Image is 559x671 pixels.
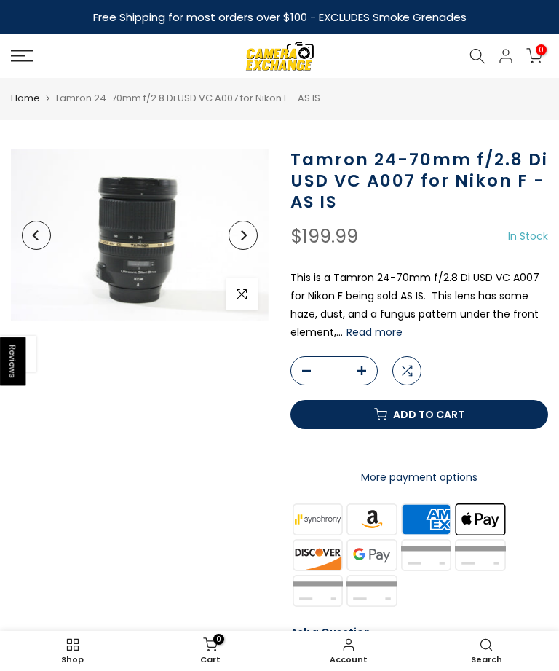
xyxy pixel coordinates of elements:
[149,656,273,664] span: Cart
[393,409,464,420] span: Add to cart
[290,502,345,538] img: synchrony
[290,625,370,640] a: Ask a Question
[229,221,258,250] button: Next
[290,400,548,429] button: Add to cart
[425,656,549,664] span: Search
[290,573,345,609] img: shopify pay
[399,502,453,538] img: american express
[93,9,467,25] strong: Free Shipping for most orders over $100 - EXCLUDES Smoke Grenades
[142,635,280,667] a: 0 Cart
[453,502,508,538] img: apple pay
[290,227,358,246] div: $199.99
[453,538,508,573] img: paypal
[508,229,548,243] span: In Stock
[4,635,142,667] a: Shop
[418,635,556,667] a: Search
[22,221,51,250] button: Previous
[346,326,403,339] button: Read more
[526,48,542,64] a: 0
[536,44,547,55] span: 0
[287,656,411,664] span: Account
[290,269,548,342] p: This is a Tamron 24-70mm f/2.8 Di USD VC A007 for Nikon F being sold AS IS. This lens has some ha...
[345,502,400,538] img: amazon payments
[213,634,224,645] span: 0
[290,149,548,213] h1: Tamron 24-70mm f/2.8 Di USD VC A007 for Nikon F - AS IS
[345,573,400,609] img: visa
[11,656,135,664] span: Shop
[11,91,40,106] a: Home
[11,149,269,321] img: Tamron 24-70mm f/2.8 Di USD VC A007 for Nikon F - AS IS Lenses Small Format - Nikon AF Mount Lens...
[290,538,345,573] img: discover
[345,538,400,573] img: google pay
[290,468,548,487] a: More payment options
[399,538,453,573] img: master
[55,91,320,105] span: Tamron 24-70mm f/2.8 Di USD VC A007 for Nikon F - AS IS
[279,635,418,667] a: Account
